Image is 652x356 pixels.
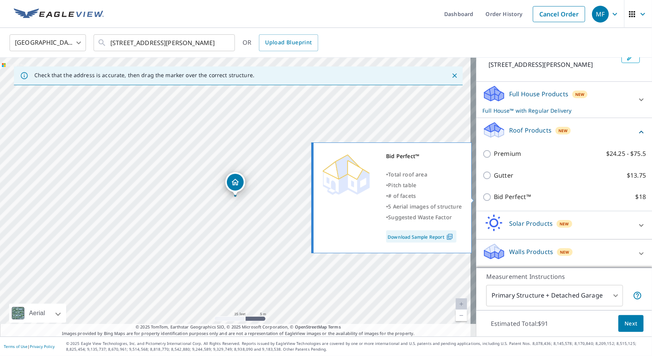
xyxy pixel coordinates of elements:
div: Walls ProductsNew [482,243,646,264]
span: Suggested Waste Factor [388,214,452,221]
span: New [560,221,569,227]
p: Full House™ with Regular Delivery [482,107,632,115]
a: Terms of Use [4,344,28,349]
button: Close [450,71,459,81]
div: • [386,212,462,223]
div: • [386,169,462,180]
a: Privacy Policy [30,344,55,349]
div: Dropped pin, building 1, Residential property, 932 BURROWS AVE WINNIPEG MB R2X0R5 [225,172,245,196]
img: EV Logo [14,8,104,20]
div: MF [592,6,609,23]
div: Roof ProductsNew [482,121,646,143]
p: $24.25 - $75.5 [606,149,646,159]
div: • [386,191,462,201]
p: Premium [494,149,521,159]
p: Bid Perfect™ [494,192,531,202]
div: Bid Perfect™ [386,151,462,162]
span: # of facets [388,192,416,199]
a: Current Level 20, Zoom Out [456,310,467,321]
p: © 2025 Eagle View Technologies, Inc. and Pictometry International Corp. All Rights Reserved. Repo... [66,341,648,352]
input: Search by address or latitude-longitude [110,32,219,53]
p: Walls Products [509,247,553,256]
button: Next [618,315,644,332]
span: Next [624,319,637,328]
p: Measurement Instructions [486,272,642,281]
img: Premium [319,151,373,197]
p: $13.75 [627,171,646,180]
div: • [386,180,462,191]
span: Your report will include the primary structure and a detached garage if one exists. [633,291,642,300]
a: OpenStreetMap [295,324,327,330]
span: Pitch table [388,181,416,189]
span: Total roof area [388,171,427,178]
a: Upload Blueprint [259,34,318,51]
p: Full House Products [509,89,568,99]
span: 5 Aerial images of structure [388,203,462,210]
p: Gutter [494,171,513,180]
div: OR [243,34,318,51]
div: Aerial [9,304,66,323]
a: Download Sample Report [386,230,456,243]
span: New [560,249,569,255]
span: New [558,128,568,134]
a: Terms [328,324,341,330]
p: Check that the address is accurate, then drag the marker over the correct structure. [34,72,254,79]
div: Solar ProductsNew [482,214,646,236]
p: Roof Products [509,126,552,135]
p: Solar Products [509,219,553,228]
div: Aerial [27,304,47,323]
p: [STREET_ADDRESS][PERSON_NAME] [489,60,618,69]
span: New [575,91,585,97]
p: Estimated Total: $91 [485,315,555,332]
div: Primary Structure + Detached Garage [486,285,623,306]
img: Pdf Icon [445,233,455,240]
p: | [4,344,55,349]
a: Current Level 20, Zoom In Disabled [456,298,467,310]
div: Full House ProductsNewFull House™ with Regular Delivery [482,85,646,115]
a: Cancel Order [533,6,585,22]
span: © 2025 TomTom, Earthstar Geographics SIO, © 2025 Microsoft Corporation, © [136,324,341,330]
div: • [386,201,462,212]
p: $18 [636,192,646,202]
span: Upload Blueprint [265,38,312,47]
div: [GEOGRAPHIC_DATA] [10,32,86,53]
